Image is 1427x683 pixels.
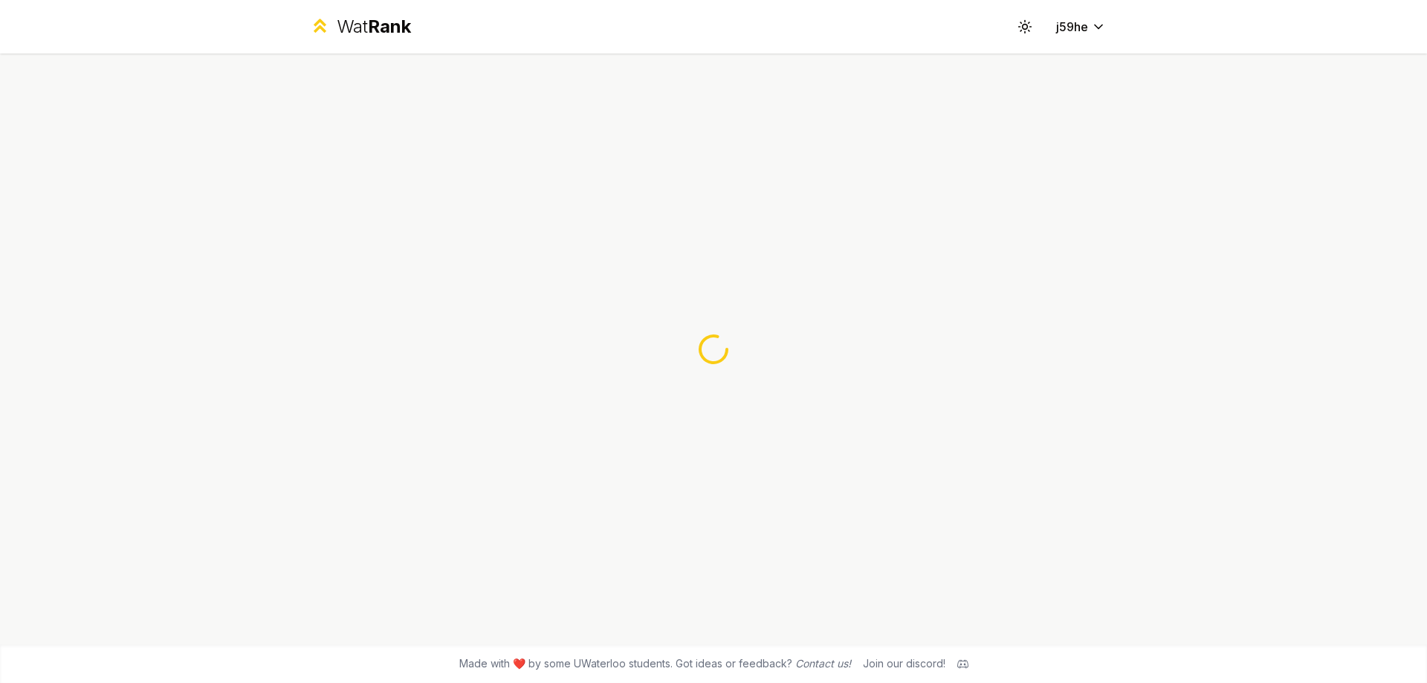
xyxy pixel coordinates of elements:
[459,656,851,671] span: Made with ❤️ by some UWaterloo students. Got ideas or feedback?
[337,15,411,39] div: Wat
[368,16,411,37] span: Rank
[309,15,411,39] a: WatRank
[1056,18,1088,36] span: j59he
[1044,13,1118,40] button: j59he
[863,656,945,671] div: Join our discord!
[795,657,851,670] a: Contact us!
